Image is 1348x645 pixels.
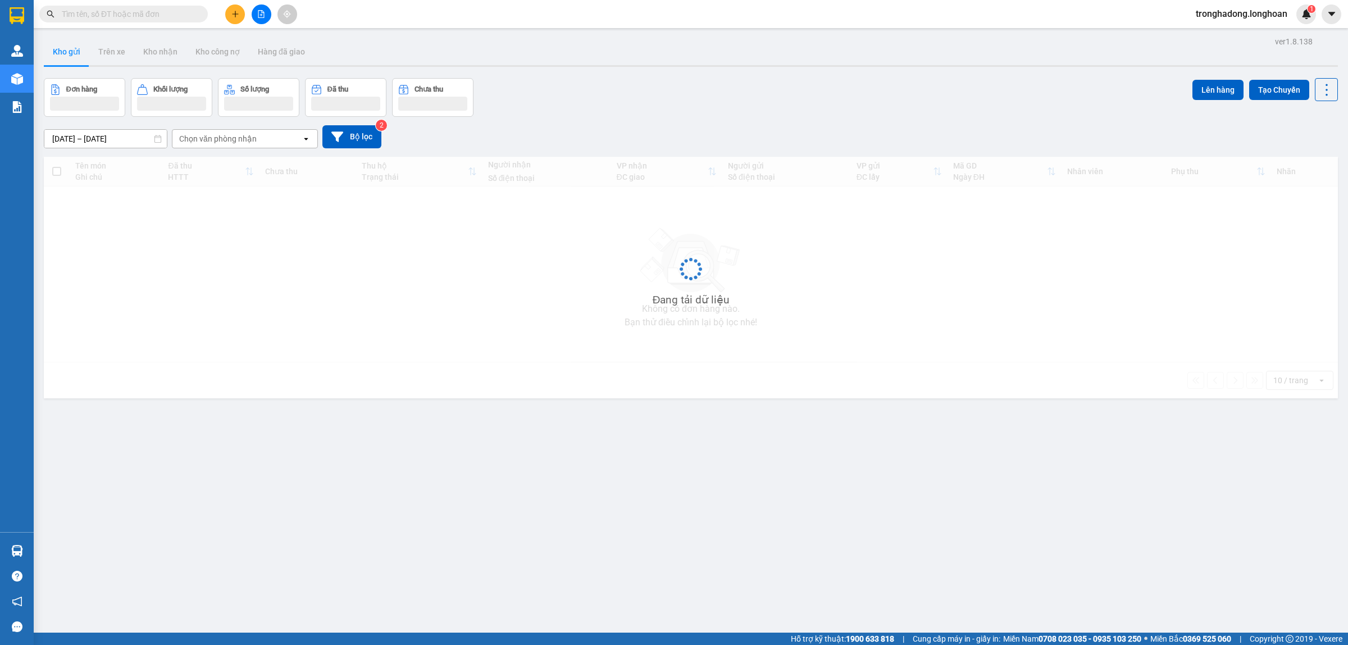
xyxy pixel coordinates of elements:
[1240,633,1241,645] span: |
[415,85,443,93] div: Chưa thu
[322,125,381,148] button: Bộ lọc
[791,633,894,645] span: Hỗ trợ kỹ thuật:
[179,133,257,144] div: Chọn văn phòng nhận
[257,10,265,18] span: file-add
[653,292,730,308] div: Đang tải dữ liệu
[12,621,22,632] span: message
[327,85,348,93] div: Đã thu
[1275,35,1313,48] div: ver 1.8.138
[277,4,297,24] button: aim
[1301,9,1311,19] img: icon-new-feature
[44,78,125,117] button: Đơn hàng
[66,85,97,93] div: Đơn hàng
[89,38,134,65] button: Trên xe
[240,85,269,93] div: Số lượng
[47,10,54,18] span: search
[1039,634,1141,643] strong: 0708 023 035 - 0935 103 250
[1183,634,1231,643] strong: 0369 525 060
[131,78,212,117] button: Khối lượng
[392,78,473,117] button: Chưa thu
[10,7,24,24] img: logo-vxr
[218,78,299,117] button: Số lượng
[846,634,894,643] strong: 1900 633 818
[305,78,386,117] button: Đã thu
[134,38,186,65] button: Kho nhận
[225,4,245,24] button: plus
[12,596,22,607] span: notification
[1322,4,1341,24] button: caret-down
[44,38,89,65] button: Kho gửi
[1309,5,1313,13] span: 1
[302,134,311,143] svg: open
[252,4,271,24] button: file-add
[283,10,291,18] span: aim
[11,73,23,85] img: warehouse-icon
[1286,635,1294,643] span: copyright
[913,633,1000,645] span: Cung cấp máy in - giấy in:
[1003,633,1141,645] span: Miền Nam
[231,10,239,18] span: plus
[249,38,314,65] button: Hàng đã giao
[1249,80,1309,100] button: Tạo Chuyến
[11,45,23,57] img: warehouse-icon
[44,130,167,148] input: Select a date range.
[1327,9,1337,19] span: caret-down
[1150,633,1231,645] span: Miền Bắc
[11,545,23,557] img: warehouse-icon
[62,8,194,20] input: Tìm tên, số ĐT hoặc mã đơn
[186,38,249,65] button: Kho công nợ
[11,101,23,113] img: solution-icon
[1192,80,1244,100] button: Lên hàng
[153,85,188,93] div: Khối lượng
[1308,5,1315,13] sup: 1
[1144,637,1147,641] span: ⚪️
[376,120,387,131] sup: 2
[903,633,904,645] span: |
[1187,7,1296,21] span: tronghadong.longhoan
[12,571,22,582] span: question-circle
